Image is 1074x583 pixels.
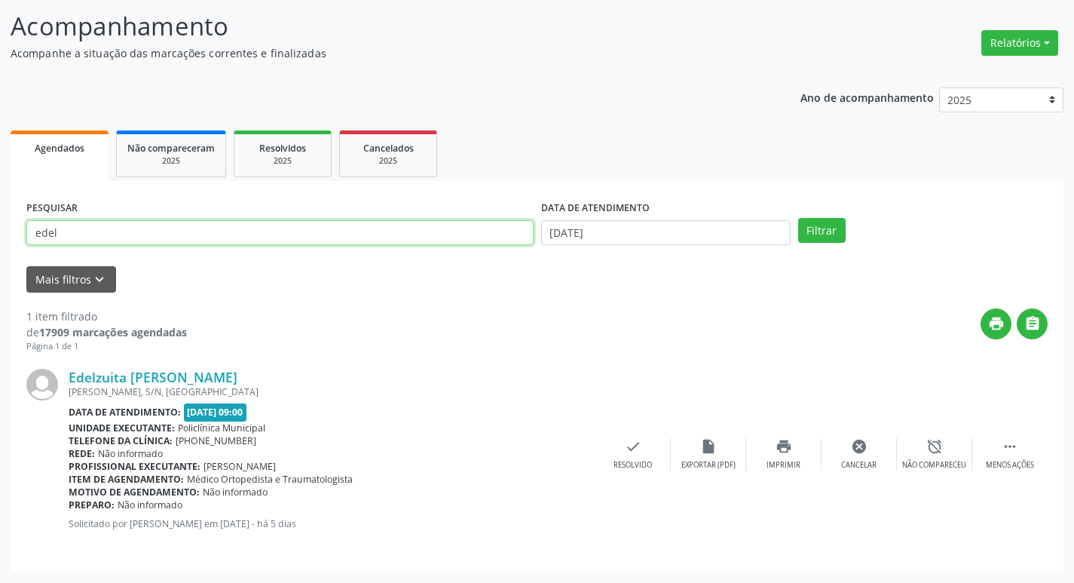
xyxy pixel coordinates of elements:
div: Não compareceu [902,460,966,471]
span: [PHONE_NUMBER] [176,434,256,447]
div: de [26,324,187,340]
label: PESQUISAR [26,197,78,220]
b: Preparo: [69,499,115,511]
div: Menos ações [986,460,1034,471]
span: Não informado [118,499,182,511]
i: print [988,315,1005,332]
span: [DATE] 09:00 [184,403,247,421]
i:  [1002,438,1018,455]
i: alarm_off [926,438,943,455]
b: Profissional executante: [69,460,200,473]
button: Mais filtroskeyboard_arrow_down [26,266,116,293]
b: Motivo de agendamento: [69,486,200,499]
span: Policlínica Municipal [178,422,265,434]
i: keyboard_arrow_down [91,272,108,288]
i: print [776,438,792,455]
span: [PERSON_NAME] [203,460,276,473]
p: Acompanhamento [11,8,748,45]
b: Rede: [69,447,95,460]
b: Telefone da clínica: [69,434,173,447]
div: Página 1 de 1 [26,340,187,353]
i: cancel [851,438,867,455]
span: Não compareceram [127,142,215,155]
span: Agendados [35,142,84,155]
span: Resolvidos [259,142,306,155]
i:  [1024,315,1041,332]
div: 2025 [350,155,426,167]
b: Unidade executante: [69,422,175,434]
div: 2025 [127,155,215,167]
div: Resolvido [613,460,652,471]
button: Filtrar [798,218,846,244]
span: Médico Ortopedista e Traumatologista [187,473,353,486]
b: Item de agendamento: [69,473,184,486]
span: Não informado [98,447,163,460]
span: Cancelados [363,142,414,155]
div: Cancelar [841,460,877,471]
div: 1 item filtrado [26,308,187,324]
input: Selecione um intervalo [541,220,791,246]
p: Solicitado por [PERSON_NAME] em [DATE] - há 5 dias [69,517,595,530]
img: img [26,369,58,400]
strong: 17909 marcações agendadas [39,325,187,339]
b: Data de atendimento: [69,406,181,419]
input: Nome, CNS [26,220,534,246]
i: insert_drive_file [700,438,717,455]
span: Não informado [203,486,268,499]
div: 2025 [245,155,320,167]
button: print [981,308,1011,339]
a: Edelzuita [PERSON_NAME] [69,369,237,385]
div: Imprimir [766,460,800,471]
div: [PERSON_NAME], S/N, [GEOGRAPHIC_DATA] [69,385,595,398]
button: Relatórios [981,30,1058,56]
p: Ano de acompanhamento [800,87,934,106]
i: check [625,438,641,455]
p: Acompanhe a situação das marcações correntes e finalizadas [11,45,748,61]
div: Exportar (PDF) [681,460,736,471]
button:  [1017,308,1048,339]
label: DATA DE ATENDIMENTO [541,197,650,220]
